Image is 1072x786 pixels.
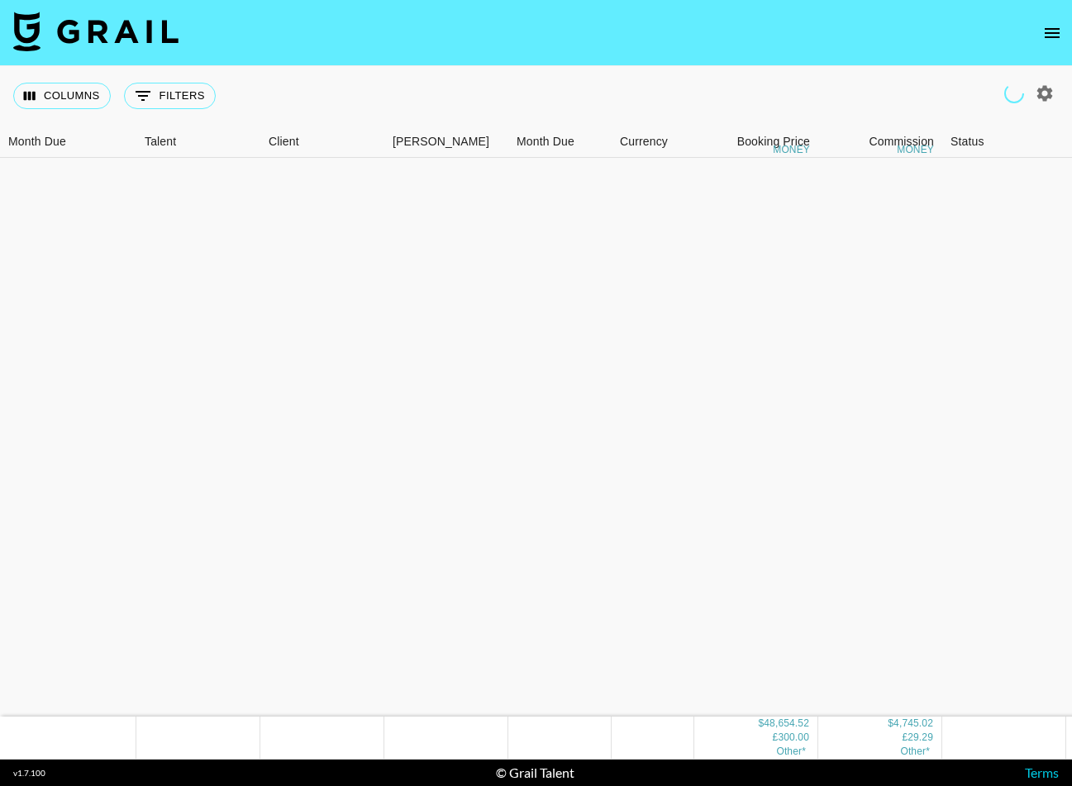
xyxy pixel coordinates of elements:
[13,83,111,109] button: Select columns
[620,126,668,158] div: Currency
[776,746,806,757] span: CA$ 3,500.00
[773,145,810,155] div: money
[393,126,489,158] div: [PERSON_NAME]
[384,126,508,158] div: Booker
[260,126,384,158] div: Client
[942,126,1066,158] div: Status
[8,126,66,158] div: Month Due
[778,731,809,745] div: 300.00
[124,83,216,109] button: Show filters
[951,126,984,158] div: Status
[13,12,179,51] img: Grail Talent
[269,126,299,158] div: Client
[508,126,612,158] div: Month Due
[893,717,933,731] div: 4,745.02
[764,717,809,731] div: 48,654.52
[902,731,908,745] div: £
[758,717,764,731] div: $
[136,126,260,158] div: Talent
[496,765,574,781] div: © Grail Talent
[1025,765,1059,780] a: Terms
[908,731,933,745] div: 29.29
[1001,80,1027,107] span: Refreshing clients, users, campaigns...
[900,746,930,757] span: CA$ 341.69
[612,126,694,158] div: Currency
[737,126,810,158] div: Booking Price
[869,126,934,158] div: Commission
[1036,17,1069,50] button: open drawer
[145,126,176,158] div: Talent
[517,126,574,158] div: Month Due
[773,731,779,745] div: £
[13,768,45,779] div: v 1.7.100
[897,145,934,155] div: money
[888,717,893,731] div: $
